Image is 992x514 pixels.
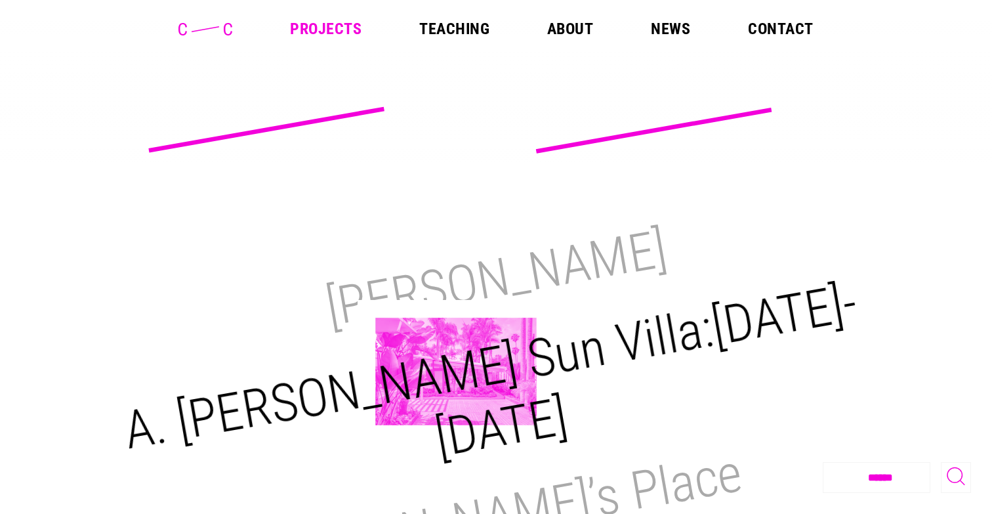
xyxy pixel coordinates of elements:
[651,21,690,37] a: News
[941,462,971,493] button: Toggle Search
[547,21,593,37] a: About
[290,21,813,37] nav: Main Menu
[119,272,861,469] a: A. [PERSON_NAME] Sun Villa:[DATE]-[DATE]
[290,21,362,37] a: Projects
[419,21,489,37] a: Teaching
[748,21,813,37] a: Contact
[321,218,671,339] a: [PERSON_NAME]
